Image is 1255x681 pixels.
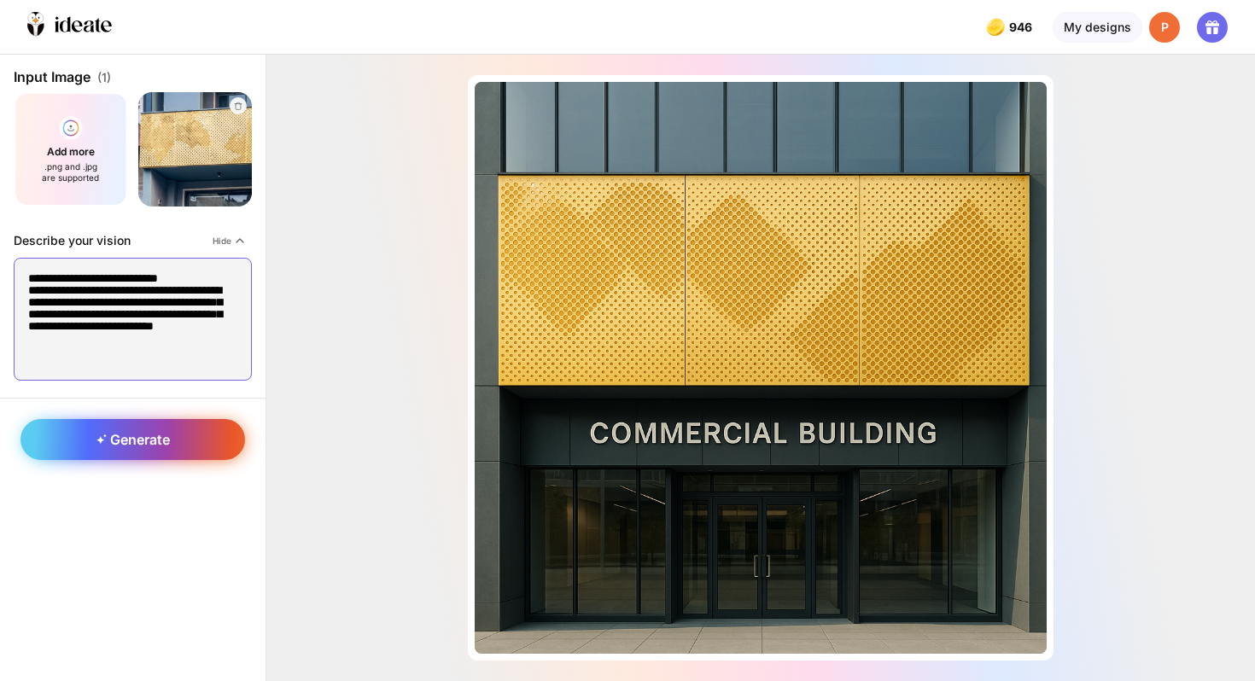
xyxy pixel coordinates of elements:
span: Generate [96,431,170,448]
span: Hide [213,236,231,246]
span: (1) [97,70,111,84]
span: 946 [1009,20,1036,34]
div: Describe your vision [14,233,131,247]
div: My designs [1053,12,1142,43]
div: Input Image [14,68,252,85]
div: P [1149,12,1180,43]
